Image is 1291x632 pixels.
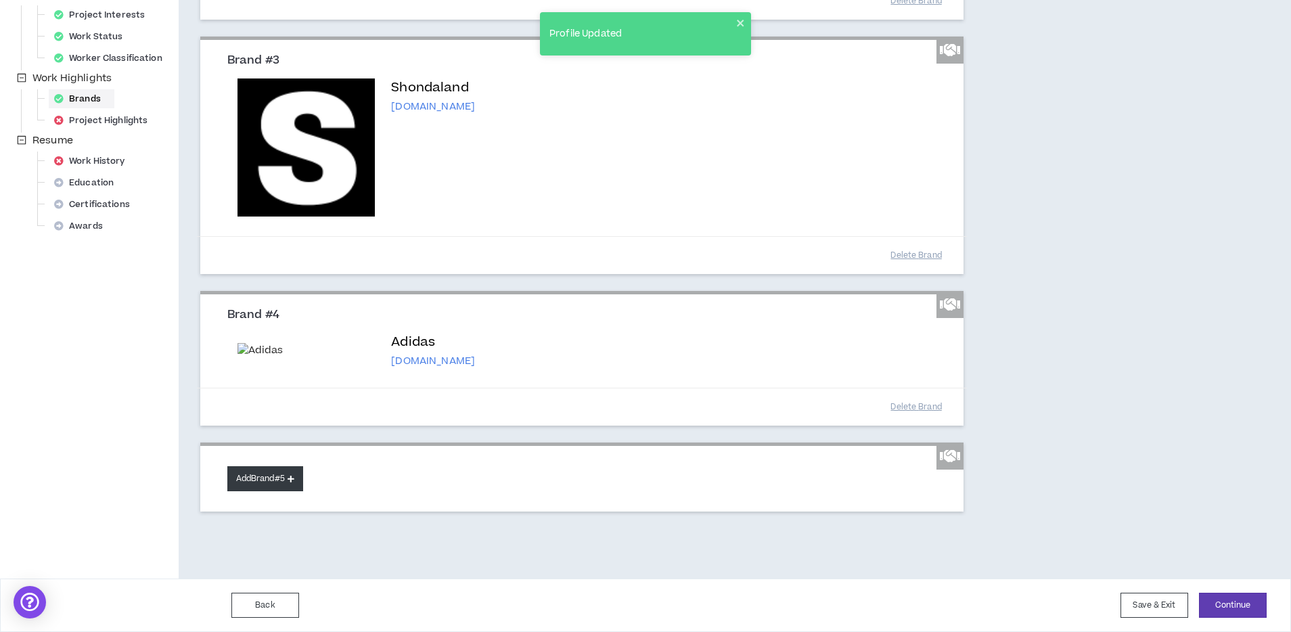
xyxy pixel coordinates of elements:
span: Resume [32,133,73,148]
h3: Brand #3 [227,53,947,68]
div: Certifications [49,195,143,214]
button: Back [231,593,299,618]
button: Delete Brand [882,244,950,267]
button: close [736,18,746,28]
span: Work Highlights [32,71,112,85]
p: Adidas [391,333,475,352]
button: AddBrand#5 [227,466,303,491]
div: Brands [49,89,114,108]
button: Continue [1199,593,1267,618]
span: minus-square [17,135,26,145]
img: Shondaland [237,78,376,217]
span: Resume [30,133,76,149]
div: Profile Updated [545,23,736,45]
div: Worker Classification [49,49,176,68]
span: Work Highlights [30,70,114,87]
button: Save & Exit [1120,593,1188,618]
span: minus-square [17,73,26,83]
img: Adidas [237,343,376,358]
button: Delete Brand [882,395,950,419]
div: Work Status [49,27,136,46]
div: Education [49,173,127,192]
div: Open Intercom Messenger [14,586,46,618]
div: Awards [49,217,116,235]
p: Shondaland [391,78,475,97]
p: [DOMAIN_NAME] [391,100,475,114]
div: Work History [49,152,139,171]
div: Project Highlights [49,111,161,130]
p: [DOMAIN_NAME] [391,355,475,368]
div: Project Interests [49,5,158,24]
h3: Brand #4 [227,308,947,323]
